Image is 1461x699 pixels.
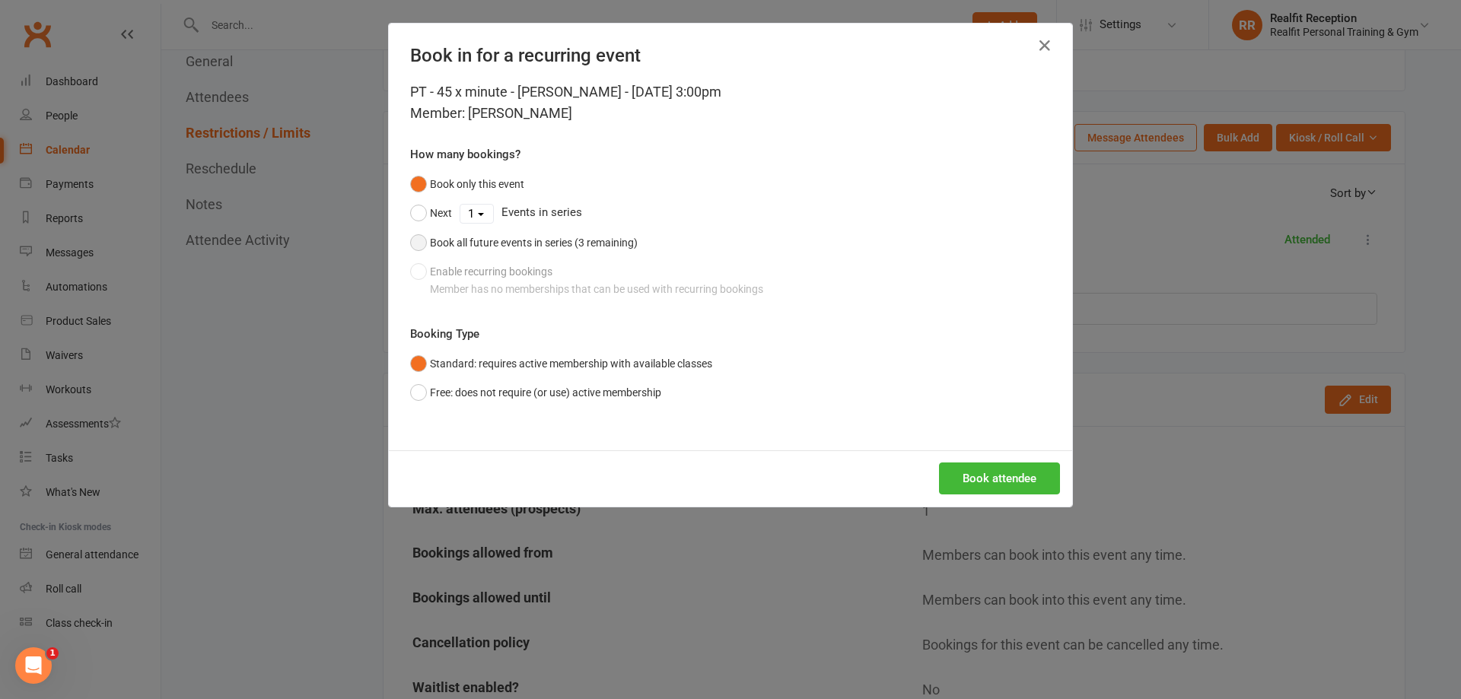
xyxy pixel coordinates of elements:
div: PT - 45 x minute - [PERSON_NAME] - [DATE] 3:00pm Member: [PERSON_NAME] [410,81,1051,124]
button: Next [410,199,452,227]
button: Free: does not require (or use) active membership [410,378,661,407]
h4: Book in for a recurring event [410,45,1051,66]
button: Standard: requires active membership with available classes [410,349,712,378]
label: Booking Type [410,325,479,343]
button: Close [1033,33,1057,58]
button: Book all future events in series (3 remaining) [410,228,638,257]
div: Book all future events in series (3 remaining) [430,234,638,251]
iframe: Intercom live chat [15,647,52,684]
span: 1 [46,647,59,659]
button: Book only this event [410,170,524,199]
label: How many bookings? [410,145,520,164]
div: Events in series [410,199,1051,227]
button: Book attendee [939,462,1060,494]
